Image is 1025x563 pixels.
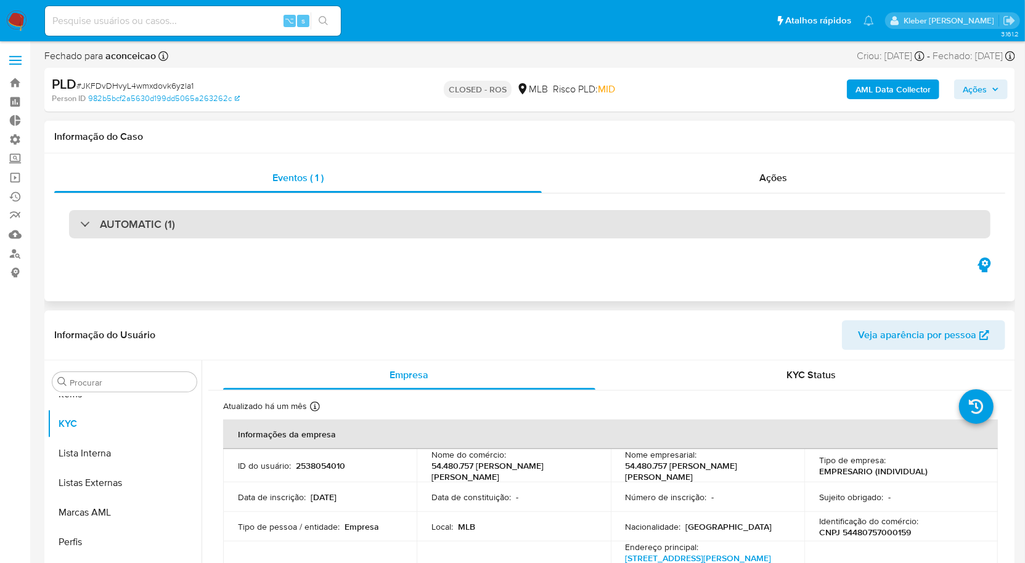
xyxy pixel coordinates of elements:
[311,492,337,503] p: [DATE]
[819,527,911,538] p: CNPJ 54480757000159
[54,329,155,341] h1: Informação do Usuário
[626,521,681,532] p: Nacionalidade :
[45,13,341,29] input: Pesquise usuários ou casos...
[626,460,785,482] p: 54.480.757 [PERSON_NAME] [PERSON_NAME]
[47,498,202,527] button: Marcas AML
[927,49,930,63] span: -
[553,83,615,96] span: Risco PLD:
[103,49,156,63] b: aconceicao
[857,49,925,63] div: Criou: [DATE]
[516,492,518,503] p: -
[44,49,156,63] span: Fechado para
[272,171,324,185] span: Eventos ( 1 )
[47,527,202,557] button: Perfis
[904,15,998,26] p: kleber.bueno@mercadolivre.com
[626,492,707,503] p: Número de inscrição :
[52,74,76,94] b: PLD
[954,79,1008,99] button: Ações
[47,468,202,498] button: Listas Externas
[786,368,836,382] span: KYC Status
[238,460,291,471] p: ID do usuário :
[100,217,175,231] h3: AUTOMATIC (1)
[76,79,194,92] span: # JKFDvDHvyL4wmxdovk6yzla1
[311,12,336,30] button: search-icon
[54,131,1005,143] h1: Informação do Caso
[819,492,883,503] p: Sujeito obrigado :
[88,93,240,104] a: 982b5bcf2a5630d199dd5065a263262c
[819,455,886,466] p: Tipo de empresa :
[626,541,699,553] p: Endereço principal :
[69,210,990,238] div: AUTOMATIC (1)
[285,15,294,26] span: ⌥
[238,521,340,532] p: Tipo de pessoa / entidade :
[963,79,987,99] span: Ações
[70,377,192,388] input: Procurar
[598,82,615,96] span: MID
[933,49,1015,63] div: Fechado: [DATE]
[390,368,429,382] span: Empresa
[856,79,931,99] b: AML Data Collector
[238,492,306,503] p: Data de inscrição :
[759,171,787,185] span: Ações
[712,492,714,503] p: -
[842,320,1005,350] button: Veja aparência por pessoa
[517,83,548,96] div: MLB
[458,521,475,532] p: MLB
[296,460,345,471] p: 2538054010
[431,460,590,482] p: 54.480.757 [PERSON_NAME] [PERSON_NAME]
[444,81,512,98] p: CLOSED - ROS
[785,14,851,27] span: Atalhos rápidos
[819,466,928,477] p: EMPRESARIO (INDIVIDUAL)
[864,15,874,26] a: Notificações
[686,521,772,532] p: [GEOGRAPHIC_DATA]
[301,15,305,26] span: s
[52,93,86,104] b: Person ID
[223,419,998,449] th: Informações da empresa
[626,449,697,460] p: Nome empresarial :
[431,492,511,503] p: Data de constituição :
[847,79,939,99] button: AML Data Collector
[819,516,918,527] p: Identificação do comércio :
[345,521,379,532] p: Empresa
[431,521,453,532] p: Local :
[57,377,67,387] button: Procurar
[47,409,202,439] button: KYC
[223,400,307,412] p: Atualizado há um mês
[47,439,202,468] button: Lista Interna
[431,449,506,460] p: Nome do comércio :
[888,492,891,503] p: -
[858,320,976,350] span: Veja aparência por pessoa
[1003,14,1016,27] a: Sair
